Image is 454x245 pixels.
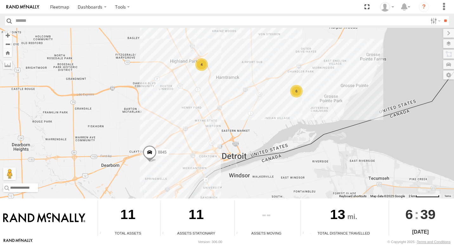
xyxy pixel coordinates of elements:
div: Total Assets [98,230,158,236]
div: Total number of assets current in transit. [235,231,244,236]
div: Version: 306.00 [198,240,222,244]
button: Zoom Home [3,48,12,57]
div: Total distance travelled by all assets within specified date range and applied filters [301,231,310,236]
button: Zoom in [3,31,12,40]
div: Total number of Enabled Assets [98,231,107,236]
div: 13 [301,201,387,230]
span: 8845 [158,150,166,154]
span: 39 [420,201,436,228]
img: rand-logo.svg [6,5,39,9]
label: Search Filter Options [428,16,442,25]
div: Valeo Dash [378,2,396,12]
span: 6 [405,201,413,228]
label: Measure [3,60,12,69]
div: © Copyright 2025 - [387,240,451,244]
button: Keyboard shortcuts [339,194,366,198]
a: Terms [444,195,451,197]
button: Zoom out [3,40,12,48]
div: 11 [160,201,232,230]
div: Total Distance Travelled [301,230,387,236]
label: Map Settings [443,71,454,79]
div: 4 [195,58,208,71]
a: Visit our Website [3,239,33,245]
span: Map data ©2025 Google [370,194,405,198]
i: ? [419,2,429,12]
button: Map Scale: 2 km per 71 pixels [407,194,441,198]
div: Assets Stationary [160,230,232,236]
span: 2 km [409,194,416,198]
div: Assets Moving [235,230,298,236]
img: Rand McNally [3,213,85,223]
div: Total number of assets current stationary. [160,231,170,236]
a: Terms and Conditions [417,240,451,244]
div: : [389,201,451,228]
div: [DATE] [389,228,451,236]
button: Drag Pegman onto the map to open Street View [3,167,16,180]
div: 11 [98,201,158,230]
div: 6 [290,85,303,97]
